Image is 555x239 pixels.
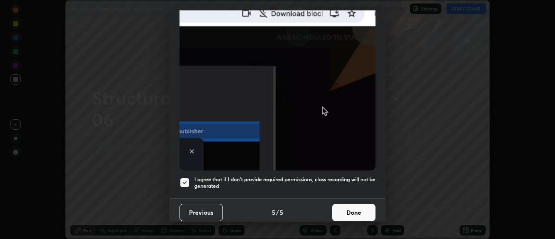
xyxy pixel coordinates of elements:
[276,208,279,217] h4: /
[194,176,375,190] h5: I agree that if I don't provide required permissions, class recording will not be generated
[180,204,223,221] button: Previous
[280,208,283,217] h4: 5
[272,208,275,217] h4: 5
[332,204,375,221] button: Done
